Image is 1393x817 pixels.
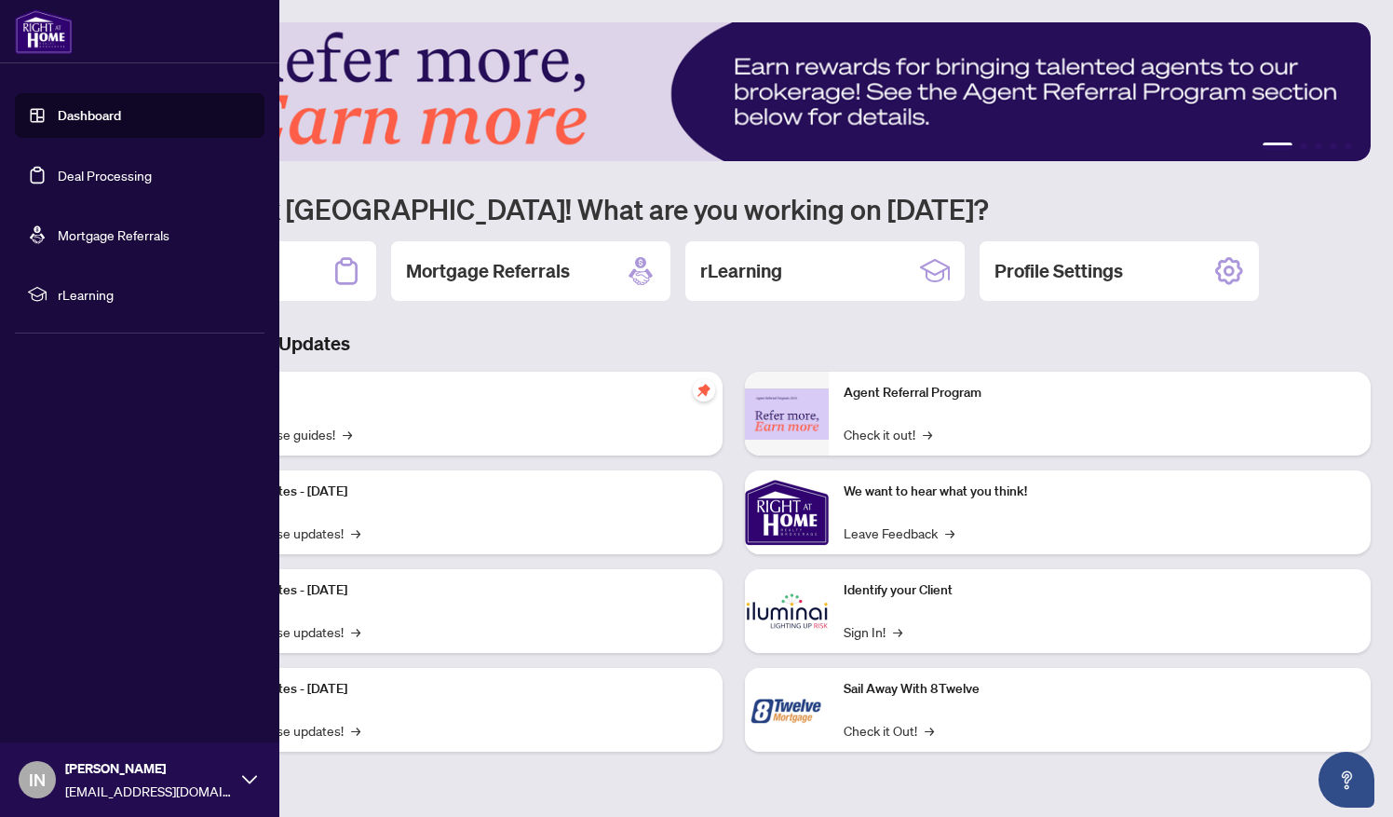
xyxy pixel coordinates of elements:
button: Open asap [1319,752,1374,808]
p: Platform Updates - [DATE] [196,580,708,601]
h2: Profile Settings [994,258,1123,284]
span: [PERSON_NAME] [65,758,233,779]
span: → [893,621,902,642]
button: 4 [1330,143,1337,150]
img: Sail Away With 8Twelve [745,668,829,752]
p: Identify your Client [844,580,1356,601]
p: We want to hear what you think! [844,482,1356,502]
h1: Welcome back [GEOGRAPHIC_DATA]! What are you working on [DATE]? [97,191,1371,226]
a: Leave Feedback→ [844,523,954,543]
span: [EMAIL_ADDRESS][DOMAIN_NAME] [65,781,233,801]
span: pushpin [693,379,715,402]
a: Check it Out!→ [844,720,934,741]
h2: rLearning [700,258,782,284]
h2: Mortgage Referrals [406,258,570,284]
a: Dashboard [58,107,121,124]
img: Agent Referral Program [745,388,829,440]
p: Self-Help [196,383,708,403]
a: Deal Processing [58,167,152,184]
p: Platform Updates - [DATE] [196,679,708,700]
button: 2 [1300,143,1307,150]
img: Slide 0 [97,22,1371,161]
a: Check it out!→ [844,424,932,444]
button: 5 [1345,143,1352,150]
img: We want to hear what you think! [745,470,829,554]
img: Identify your Client [745,569,829,653]
span: → [925,720,934,741]
span: → [923,424,932,444]
span: rLearning [58,284,251,305]
span: → [343,424,352,444]
a: Sign In!→ [844,621,902,642]
span: IN [29,767,46,793]
p: Platform Updates - [DATE] [196,482,708,502]
span: → [351,523,360,543]
span: → [945,523,954,543]
p: Agent Referral Program [844,383,1356,403]
img: logo [15,9,73,54]
a: Mortgage Referrals [58,226,169,243]
button: 1 [1263,143,1292,150]
span: → [351,720,360,741]
span: → [351,621,360,642]
button: 3 [1315,143,1322,150]
h3: Brokerage & Industry Updates [97,331,1371,357]
p: Sail Away With 8Twelve [844,679,1356,700]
